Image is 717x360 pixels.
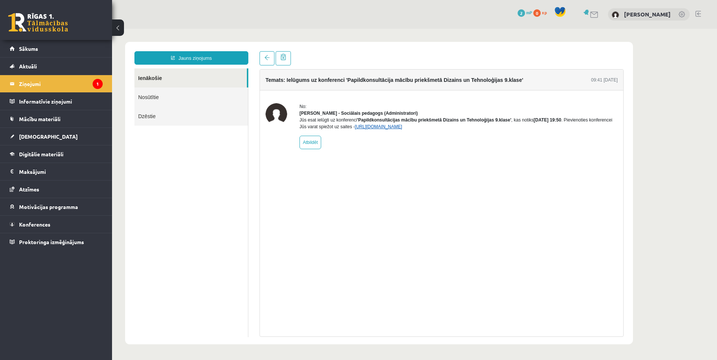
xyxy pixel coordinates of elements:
[19,186,39,193] span: Atzīmes
[93,79,103,89] i: 1
[10,110,103,127] a: Mācību materiāli
[187,107,209,120] a: Atbildēt
[153,74,175,96] img: Dagnija Gaubšteina - Sociālais pedagogs
[19,75,103,92] legend: Ziņojumi
[245,89,399,94] b: 'Papildkonsultācijas mācību priekšmetā Dizains un Tehnoloģijas 9.klase'
[8,13,68,32] a: Rīgas 1. Tālmācības vidusskola
[19,133,78,140] span: [DEMOGRAPHIC_DATA]
[22,22,136,36] a: Jauns ziņojums
[19,239,84,245] span: Proktoringa izmēģinājums
[187,88,506,101] div: Jūs esat ielūgti uz konferenci , kas notiks . Pievienoties konferencei Jūs varat spiežot uz saites -
[243,95,290,101] a: [URL][DOMAIN_NAME]
[533,9,550,15] a: 0 xp
[22,78,136,97] a: Dzēstie
[10,181,103,198] a: Atzīmes
[10,198,103,215] a: Motivācijas programma
[19,203,78,210] span: Motivācijas programma
[19,221,50,228] span: Konferences
[187,82,306,87] strong: [PERSON_NAME] - Sociālais pedagogs (Administratori)
[19,116,60,122] span: Mācību materiāli
[542,9,547,15] span: xp
[22,40,135,59] a: Ienākošie
[533,9,541,17] span: 0
[10,233,103,250] a: Proktoringa izmēģinājums
[10,75,103,92] a: Ziņojumi1
[22,59,136,78] a: Nosūtītie
[10,163,103,180] a: Maksājumi
[518,9,525,17] span: 2
[10,58,103,75] a: Aktuāli
[19,163,103,180] legend: Maksājumi
[19,151,63,157] span: Digitālie materiāli
[624,10,671,18] a: [PERSON_NAME]
[612,11,619,19] img: Dāvis Bezpaļčikovs
[422,89,449,94] b: [DATE] 19:50
[10,128,103,145] a: [DEMOGRAPHIC_DATA]
[479,48,506,55] div: 09:41 [DATE]
[10,216,103,233] a: Konferences
[187,74,506,81] div: No:
[518,9,532,15] a: 2 mP
[526,9,532,15] span: mP
[19,93,103,110] legend: Informatīvie ziņojumi
[10,40,103,57] a: Sākums
[19,45,38,52] span: Sākums
[10,93,103,110] a: Informatīvie ziņojumi
[153,48,411,54] h4: Temats: Ielūgums uz konferenci 'Papildkonsultācija mācību priekšmetā Dizains un Tehnoloģijas 9.kl...
[10,145,103,163] a: Digitālie materiāli
[19,63,37,70] span: Aktuāli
